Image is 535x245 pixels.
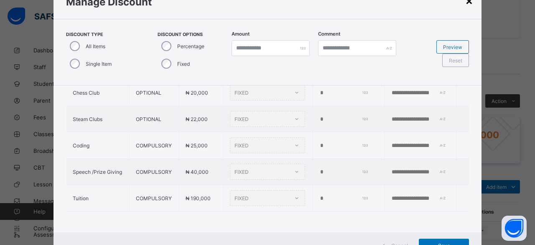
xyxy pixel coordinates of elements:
[66,132,130,159] td: Coding
[66,185,130,211] td: Tuition
[186,195,211,201] span: ₦ 190,000
[130,185,179,211] td: COMPULSORY
[66,32,141,37] span: Discount Type
[177,61,190,67] label: Fixed
[186,90,208,96] span: ₦ 20,000
[502,216,527,241] button: Open asap
[232,31,250,37] label: Amount
[66,159,130,185] td: Speech /Prize Giving
[449,57,462,64] span: Reset
[130,80,179,106] td: OPTIONAL
[66,80,130,106] td: Chess Club
[158,32,227,37] span: Discount Options
[186,116,208,122] span: ₦ 22,000
[443,44,462,50] span: Preview
[186,142,208,149] span: ₦ 25,000
[318,31,340,37] label: Comment
[86,43,105,49] label: All Items
[130,159,179,185] td: COMPULSORY
[186,169,209,175] span: ₦ 40,000
[130,106,179,132] td: OPTIONAL
[130,132,179,159] td: COMPULSORY
[86,61,112,67] label: Single Item
[66,106,130,132] td: Steam Clubs
[177,43,204,49] label: Percentage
